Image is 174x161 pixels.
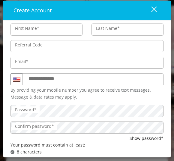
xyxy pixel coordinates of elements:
[13,7,52,14] span: Create Account
[11,150,13,154] span: ✔
[12,123,57,130] label: Confirm password*
[144,6,156,15] div: close dialog
[10,73,22,85] div: Country
[12,106,40,113] label: Password*
[130,135,163,142] button: Show password*
[17,149,42,155] span: 8 characters
[10,24,82,36] input: FirstName
[10,122,163,134] input: ConfirmPassword
[10,105,163,117] input: Password
[93,25,123,32] label: Last Name*
[10,57,163,69] input: Email
[12,58,31,65] label: Email*
[10,87,163,100] div: By providing your mobile number you agree to receive text messages. Message & data rates may apply.
[91,24,163,36] input: Lastname
[140,4,160,17] button: close dialog
[10,40,163,52] input: ReferralCode
[12,42,46,48] label: Referral Code
[10,142,163,148] div: Your password must contain at least:
[12,25,42,32] label: First Name*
